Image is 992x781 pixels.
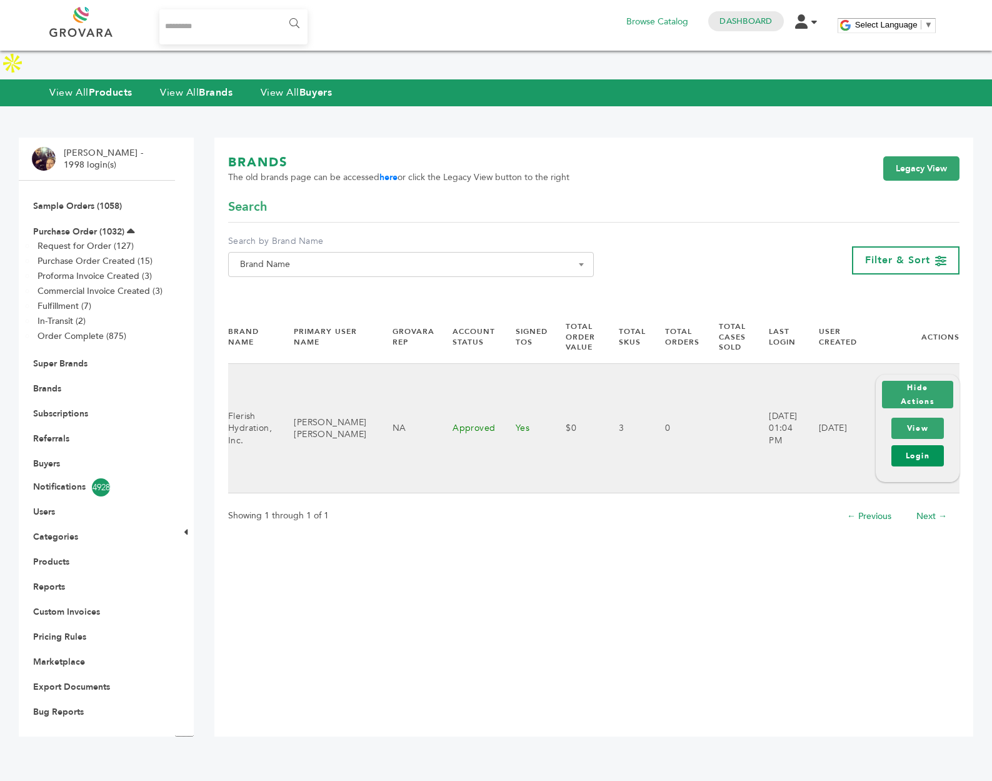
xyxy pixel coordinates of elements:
a: Brands [33,383,61,395]
a: Custom Invoices [33,606,100,618]
td: 0 [649,364,704,493]
td: Approved [437,364,500,493]
a: Fulfillment (7) [38,300,91,312]
a: Proforma Invoice Created (3) [38,270,152,282]
span: ​ [921,20,921,29]
a: Browse Catalog [626,15,688,29]
a: Pricing Rules [33,631,86,643]
input: Search... [159,9,308,44]
li: [PERSON_NAME] - 1998 login(s) [64,147,146,171]
span: Brand Name [228,252,594,277]
h1: BRANDS [228,154,569,171]
th: Grovara Rep [377,311,437,364]
span: Brand Name [235,256,587,273]
a: Login [891,445,944,466]
span: Filter & Sort [865,253,930,267]
a: Users [33,506,55,518]
th: Signed TOS [500,311,550,364]
td: Yes [500,364,550,493]
a: Select Language​ [855,20,933,29]
a: View AllBrands [160,86,233,99]
a: Export Documents [33,681,110,693]
a: View AllProducts [49,86,133,99]
a: Referrals [33,433,69,445]
span: Select Language [855,20,918,29]
a: Super Brands [33,358,88,370]
th: Total Order Value [550,311,603,364]
a: Subscriptions [33,408,88,420]
th: Actions [860,311,959,364]
a: In-Transit (2) [38,315,86,327]
span: The old brands page can be accessed or click the Legacy View button to the right [228,171,569,184]
a: Purchase Order Created (15) [38,255,153,267]
a: Request for Order (127) [38,240,134,252]
td: 3 [603,364,649,493]
a: here [379,171,398,183]
a: Dashboard [719,16,772,27]
a: Bug Reports [33,706,84,718]
a: Next → [916,510,947,522]
th: Last Login [753,311,803,364]
a: Legacy View [883,156,959,181]
a: View AllBuyers [261,86,333,99]
label: Search by Brand Name [228,235,594,248]
span: Search [228,198,267,216]
th: Total Orders [649,311,704,364]
a: Order Complete (875) [38,330,126,342]
a: Marketplace [33,656,85,668]
a: Products [33,556,69,568]
th: Brand Name [228,311,278,364]
a: Notifications4928 [33,478,161,496]
span: ▼ [924,20,933,29]
a: Sample Orders (1058) [33,200,122,212]
th: Total SKUs [603,311,649,364]
a: Categories [33,531,78,543]
td: [DATE] 01:04 PM [753,364,803,493]
td: $0 [550,364,603,493]
a: Commercial Invoice Created (3) [38,285,163,297]
th: Total Cases Sold [703,311,753,364]
td: [PERSON_NAME] [PERSON_NAME] [278,364,377,493]
a: Reports [33,581,65,593]
a: Purchase Order (1032) [33,226,124,238]
span: 4928 [92,478,110,496]
th: Account Status [437,311,500,364]
a: ← Previous [847,510,891,522]
th: Primary User Name [278,311,377,364]
td: NA [377,364,437,493]
a: View [891,418,944,439]
a: Buyers [33,458,60,470]
strong: Buyers [299,86,332,99]
td: Flerish Hydration, Inc. [228,364,278,493]
p: Showing 1 through 1 of 1 [228,508,329,523]
th: User Created [803,311,860,364]
td: [DATE] [803,364,860,493]
strong: Products [89,86,133,99]
strong: Brands [199,86,233,99]
button: Hide Actions [882,381,953,408]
